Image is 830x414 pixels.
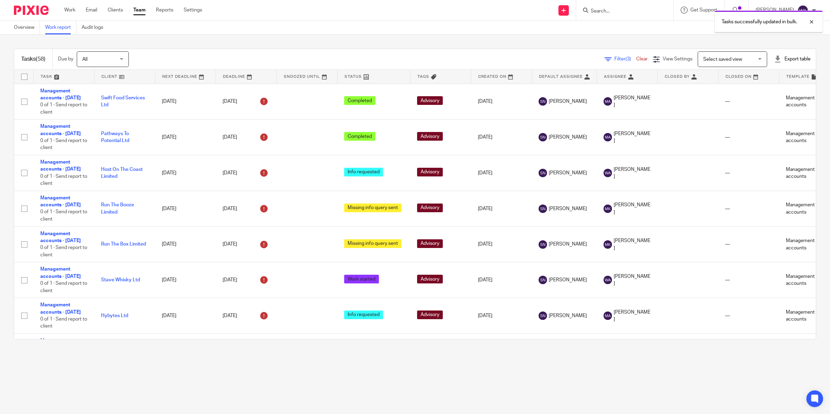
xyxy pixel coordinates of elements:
[82,21,108,34] a: Audit logs
[718,191,779,226] td: —
[133,7,146,14] a: Team
[40,231,81,243] a: Management accounts - [DATE]
[40,303,81,314] a: Management accounts - [DATE]
[223,167,269,179] div: [DATE]
[156,7,173,14] a: Reports
[14,21,40,34] a: Overview
[614,273,650,287] span: [PERSON_NAME]
[417,168,443,176] span: Advisory
[539,97,547,106] img: svg%3E
[101,96,145,107] a: Swift Food Services Ltd
[417,132,443,141] span: Advisory
[549,276,587,283] span: [PERSON_NAME]
[40,210,87,222] span: 0 of 1 · Send report to client
[549,169,587,176] span: [PERSON_NAME]
[604,240,612,249] img: svg%3E
[344,204,401,212] span: Missing info query sent
[40,102,87,115] span: 0 of 1 · Send report to client
[417,310,443,319] span: Advisory
[549,241,587,248] span: [PERSON_NAME]
[101,202,134,214] a: Run The Booze Limited
[549,312,587,319] span: [PERSON_NAME]
[40,138,87,150] span: 0 of 1 · Send report to client
[718,119,779,155] td: —
[40,317,87,329] span: 0 of 1 · Send report to client
[223,310,269,321] div: [DATE]
[344,168,383,176] span: Info requested
[471,84,532,119] td: [DATE]
[36,56,45,62] span: (58)
[604,312,612,320] img: svg%3E
[471,298,532,334] td: [DATE]
[614,201,650,216] span: [PERSON_NAME]
[703,57,742,62] span: Select saved view
[101,167,143,179] a: Host On The Coast Limited
[604,276,612,284] img: svg%3E
[344,275,379,283] span: Work started
[625,57,631,61] span: (3)
[539,133,547,141] img: svg%3E
[718,262,779,298] td: —
[155,298,216,334] td: [DATE]
[184,7,202,14] a: Settings
[86,7,97,14] a: Email
[344,132,375,141] span: Completed
[155,262,216,298] td: [DATE]
[549,205,587,212] span: [PERSON_NAME]
[40,267,81,279] a: Management accounts - [DATE]
[14,6,49,15] img: Pixie
[40,160,81,172] a: Management accounts - [DATE]
[344,310,383,319] span: Info requested
[40,338,81,350] a: Management accounts - [DATE]
[539,169,547,177] img: svg%3E
[471,119,532,155] td: [DATE]
[155,191,216,226] td: [DATE]
[40,89,81,100] a: Management accounts - [DATE]
[223,274,269,285] div: [DATE]
[40,196,81,207] a: Management accounts - [DATE]
[155,333,216,369] td: [DATE]
[223,203,269,214] div: [DATE]
[155,119,216,155] td: [DATE]
[58,56,73,63] p: Due by
[604,205,612,213] img: svg%3E
[344,239,401,248] span: Missing info query sent
[718,84,779,119] td: —
[21,56,45,63] h1: Tasks
[549,98,587,105] span: [PERSON_NAME]
[722,18,797,25] p: Tasks successfully updated in bulk.
[417,275,443,283] span: Advisory
[101,278,140,282] a: Stave Whisky Ltd
[417,75,429,78] span: Tags
[614,166,650,180] span: [PERSON_NAME]
[40,124,81,136] a: Management accounts - [DATE]
[797,5,808,16] img: svg%3E
[155,84,216,119] td: [DATE]
[718,226,779,262] td: —
[614,57,636,61] span: Filter
[40,174,87,186] span: 0 of 1 · Send report to client
[155,155,216,191] td: [DATE]
[155,226,216,262] td: [DATE]
[101,313,128,318] a: Hybytes Ltd
[539,276,547,284] img: svg%3E
[663,57,692,61] span: View Settings
[471,262,532,298] td: [DATE]
[40,246,87,258] span: 0 of 1 · Send report to client
[604,97,612,106] img: svg%3E
[539,312,547,320] img: svg%3E
[718,155,779,191] td: —
[223,96,269,107] div: [DATE]
[636,57,648,61] a: Clear
[539,205,547,213] img: svg%3E
[64,7,75,14] a: Work
[471,226,532,262] td: [DATE]
[614,237,650,251] span: [PERSON_NAME]
[614,94,650,109] span: [PERSON_NAME]
[718,298,779,334] td: —
[417,96,443,105] span: Advisory
[471,155,532,191] td: [DATE]
[549,134,587,141] span: [PERSON_NAME]
[774,56,811,63] div: Export table
[101,131,129,143] a: Pathways To Potential Ltd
